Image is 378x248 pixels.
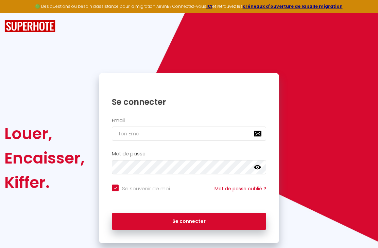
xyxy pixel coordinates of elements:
div: Louer, [4,121,85,146]
a: ICI [206,3,212,9]
button: Se connecter [112,213,266,230]
div: Encaisser, [4,146,85,170]
input: Ton Email [112,127,266,141]
a: créneaux d'ouverture de la salle migration [243,3,343,9]
img: SuperHote logo [4,20,55,33]
h2: Email [112,118,266,123]
h2: Mot de passe [112,151,266,157]
div: Kiffer. [4,170,85,195]
h1: Se connecter [112,97,266,107]
a: Mot de passe oublié ? [214,185,266,192]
